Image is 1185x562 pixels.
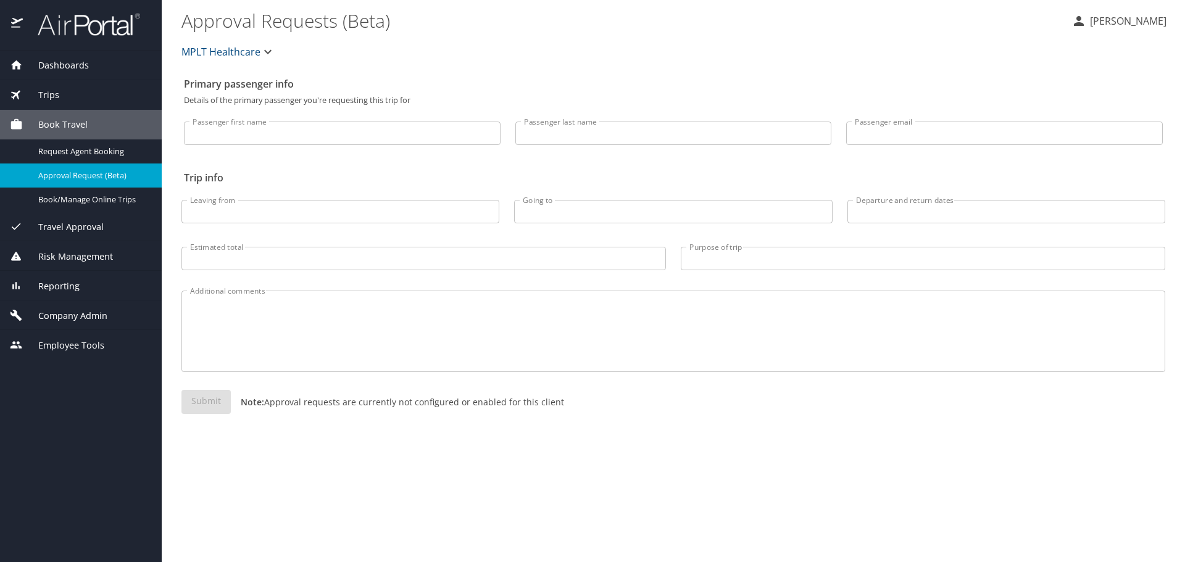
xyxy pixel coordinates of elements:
[11,12,24,36] img: icon-airportal.png
[181,1,1062,39] h1: Approval Requests (Beta)
[177,39,280,64] button: MPLT Healthcare
[23,88,59,102] span: Trips
[23,309,107,323] span: Company Admin
[38,170,147,181] span: Approval Request (Beta)
[23,339,104,352] span: Employee Tools
[38,146,147,157] span: Request Agent Booking
[184,168,1163,188] h2: Trip info
[184,74,1163,94] h2: Primary passenger info
[1086,14,1166,28] p: [PERSON_NAME]
[23,250,113,263] span: Risk Management
[38,194,147,205] span: Book/Manage Online Trips
[23,59,89,72] span: Dashboards
[184,96,1163,104] p: Details of the primary passenger you're requesting this trip for
[1066,10,1171,32] button: [PERSON_NAME]
[231,395,564,408] p: Approval requests are currently not configured or enabled for this client
[181,43,260,60] span: MPLT Healthcare
[23,220,104,234] span: Travel Approval
[241,396,264,408] strong: Note:
[23,118,88,131] span: Book Travel
[23,279,80,293] span: Reporting
[24,12,140,36] img: airportal-logo.png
